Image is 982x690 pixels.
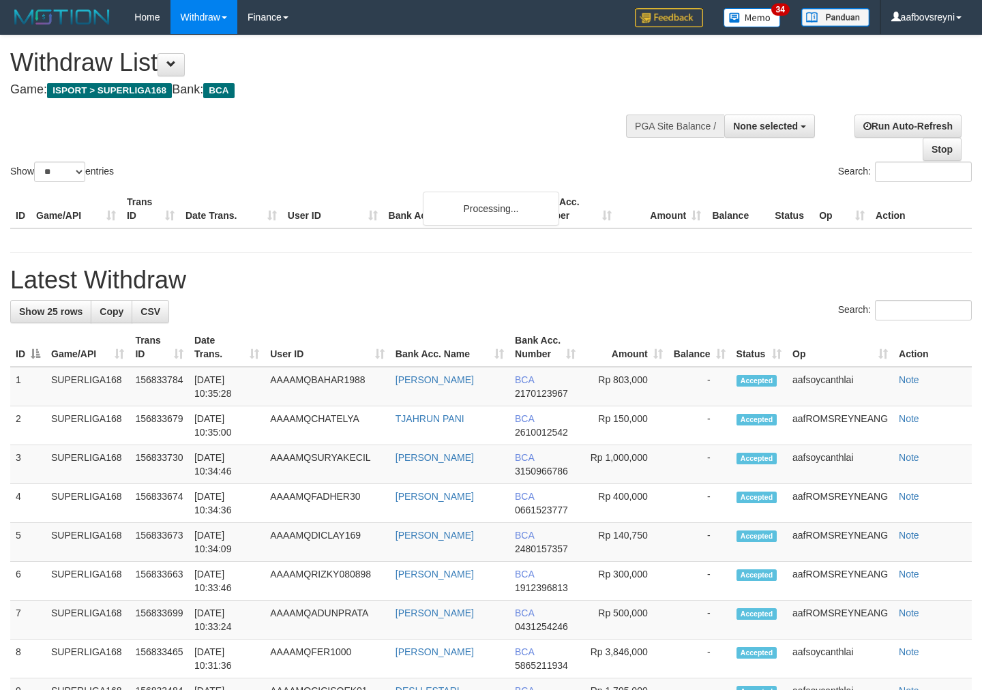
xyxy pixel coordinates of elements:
[736,375,777,387] span: Accepted
[130,445,189,484] td: 156833730
[10,328,46,367] th: ID: activate to sort column descending
[189,406,265,445] td: [DATE] 10:35:00
[668,484,731,523] td: -
[875,162,972,182] input: Search:
[130,406,189,445] td: 156833679
[396,374,474,385] a: [PERSON_NAME]
[509,328,581,367] th: Bank Acc. Number: activate to sort column ascending
[724,8,781,27] img: Button%20Memo.svg
[787,406,893,445] td: aafROMSREYNEANG
[132,300,169,323] a: CSV
[265,328,390,367] th: User ID: activate to sort column ascending
[47,83,172,98] span: ISPORT > SUPERLIGA168
[189,640,265,678] td: [DATE] 10:31:36
[626,115,724,138] div: PGA Site Balance /
[668,328,731,367] th: Balance: activate to sort column ascending
[10,367,46,406] td: 1
[396,646,474,657] a: [PERSON_NAME]
[46,523,130,562] td: SUPERLIGA168
[10,640,46,678] td: 8
[34,162,85,182] select: Showentries
[10,190,31,228] th: ID
[515,582,568,593] span: Copy 1912396813 to clipboard
[189,601,265,640] td: [DATE] 10:33:24
[180,190,282,228] th: Date Trans.
[923,138,962,161] a: Stop
[515,413,534,424] span: BCA
[875,300,972,320] input: Search:
[282,190,383,228] th: User ID
[581,523,668,562] td: Rp 140,750
[870,190,972,228] th: Action
[10,267,972,294] h1: Latest Withdraw
[189,367,265,406] td: [DATE] 10:35:28
[46,640,130,678] td: SUPERLIGA168
[130,640,189,678] td: 156833465
[515,452,534,463] span: BCA
[668,406,731,445] td: -
[899,607,919,618] a: Note
[515,646,534,657] span: BCA
[515,388,568,399] span: Copy 2170123967 to clipboard
[581,445,668,484] td: Rp 1,000,000
[265,640,390,678] td: AAAAMQFER1000
[10,445,46,484] td: 3
[46,406,130,445] td: SUPERLIGA168
[736,492,777,503] span: Accepted
[46,328,130,367] th: Game/API: activate to sort column ascending
[46,601,130,640] td: SUPERLIGA168
[515,607,534,618] span: BCA
[736,647,777,659] span: Accepted
[189,562,265,601] td: [DATE] 10:33:46
[46,562,130,601] td: SUPERLIGA168
[140,306,160,317] span: CSV
[899,569,919,580] a: Note
[396,569,474,580] a: [PERSON_NAME]
[581,367,668,406] td: Rp 803,000
[10,300,91,323] a: Show 25 rows
[724,115,815,138] button: None selected
[265,406,390,445] td: AAAAMQCHATELYA
[423,192,559,226] div: Processing...
[10,406,46,445] td: 2
[787,562,893,601] td: aafROMSREYNEANG
[383,190,529,228] th: Bank Acc. Name
[91,300,132,323] a: Copy
[390,328,509,367] th: Bank Acc. Name: activate to sort column ascending
[189,328,265,367] th: Date Trans.: activate to sort column ascending
[801,8,869,27] img: panduan.png
[617,190,706,228] th: Amount
[130,484,189,523] td: 156833674
[10,484,46,523] td: 4
[899,491,919,502] a: Note
[581,640,668,678] td: Rp 3,846,000
[189,484,265,523] td: [DATE] 10:34:36
[130,562,189,601] td: 156833663
[10,523,46,562] td: 5
[130,601,189,640] td: 156833699
[581,601,668,640] td: Rp 500,000
[265,445,390,484] td: AAAAMQSURYAKECIL
[265,523,390,562] td: AAAAMQDICLAY169
[787,601,893,640] td: aafROMSREYNEANG
[31,190,121,228] th: Game/API
[515,569,534,580] span: BCA
[838,162,972,182] label: Search:
[265,601,390,640] td: AAAAMQADUNPRATA
[10,162,114,182] label: Show entries
[396,530,474,541] a: [PERSON_NAME]
[668,640,731,678] td: -
[731,328,787,367] th: Status: activate to sort column ascending
[893,328,972,367] th: Action
[515,505,568,515] span: Copy 0661523777 to clipboard
[787,523,893,562] td: aafROMSREYNEANG
[189,445,265,484] td: [DATE] 10:34:46
[396,452,474,463] a: [PERSON_NAME]
[838,300,972,320] label: Search:
[706,190,769,228] th: Balance
[899,413,919,424] a: Note
[19,306,83,317] span: Show 25 rows
[515,374,534,385] span: BCA
[668,445,731,484] td: -
[265,484,390,523] td: AAAAMQFADHER30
